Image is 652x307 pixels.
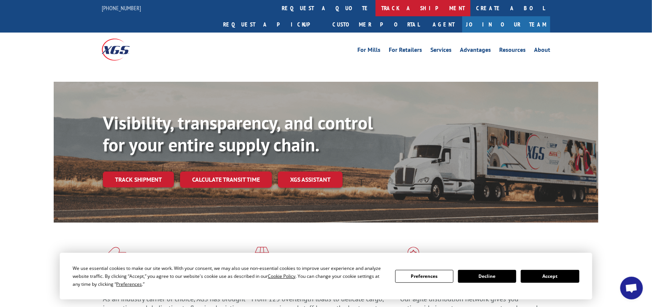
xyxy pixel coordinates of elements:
[462,16,550,33] a: Join Our Team
[521,270,579,283] button: Accept
[389,47,422,55] a: For Retailers
[357,47,380,55] a: For Mills
[103,111,373,156] b: Visibility, transparency, and control for your entire supply chain.
[103,247,126,266] img: xgs-icon-total-supply-chain-intelligence-red
[458,270,516,283] button: Decline
[278,171,343,188] a: XGS ASSISTANT
[116,281,142,287] span: Preferences
[73,264,386,288] div: We use essential cookies to make our site work. With your consent, we may also use non-essential ...
[60,253,592,299] div: Cookie Consent Prompt
[499,47,526,55] a: Resources
[180,171,272,188] a: Calculate transit time
[217,16,327,33] a: Request a pickup
[460,47,491,55] a: Advantages
[103,171,174,187] a: Track shipment
[327,16,425,33] a: Customer Portal
[534,47,550,55] a: About
[401,247,427,266] img: xgs-icon-flagship-distribution-model-red
[395,270,453,283] button: Preferences
[425,16,462,33] a: Agent
[430,47,452,55] a: Services
[268,273,295,279] span: Cookie Policy
[102,4,141,12] a: [PHONE_NUMBER]
[620,277,643,299] div: Open chat
[251,247,269,266] img: xgs-icon-focused-on-flooring-red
